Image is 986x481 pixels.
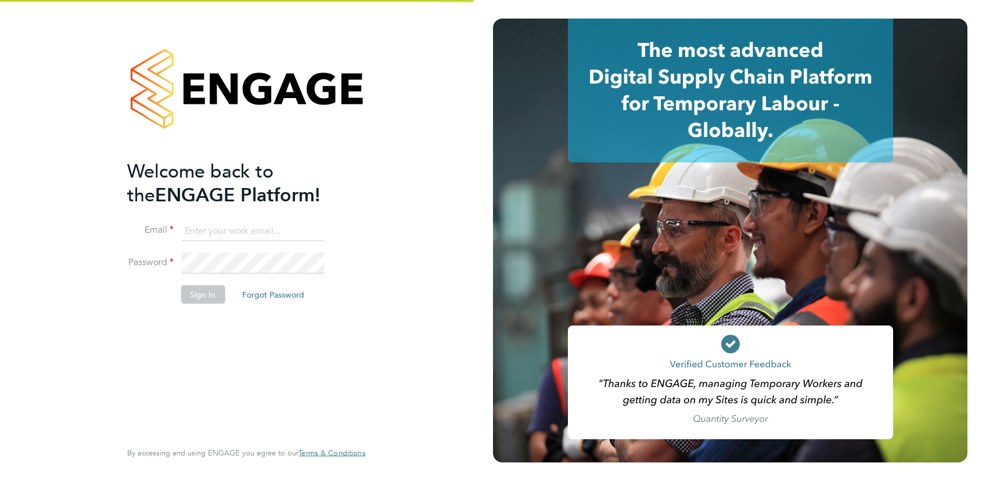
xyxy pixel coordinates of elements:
[233,285,314,304] button: Forgot Password
[127,448,365,458] span: By accessing and using ENGAGE you agree to our
[127,159,354,207] h2: ENGAGE Platform!
[298,448,365,458] span: Terms & Conditions
[181,220,324,241] input: Enter your work email...
[127,256,174,269] label: Password
[127,160,274,206] span: Welcome back to the
[127,224,174,236] label: Email
[181,285,225,304] button: Sign In
[298,449,365,458] a: Terms & Conditions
